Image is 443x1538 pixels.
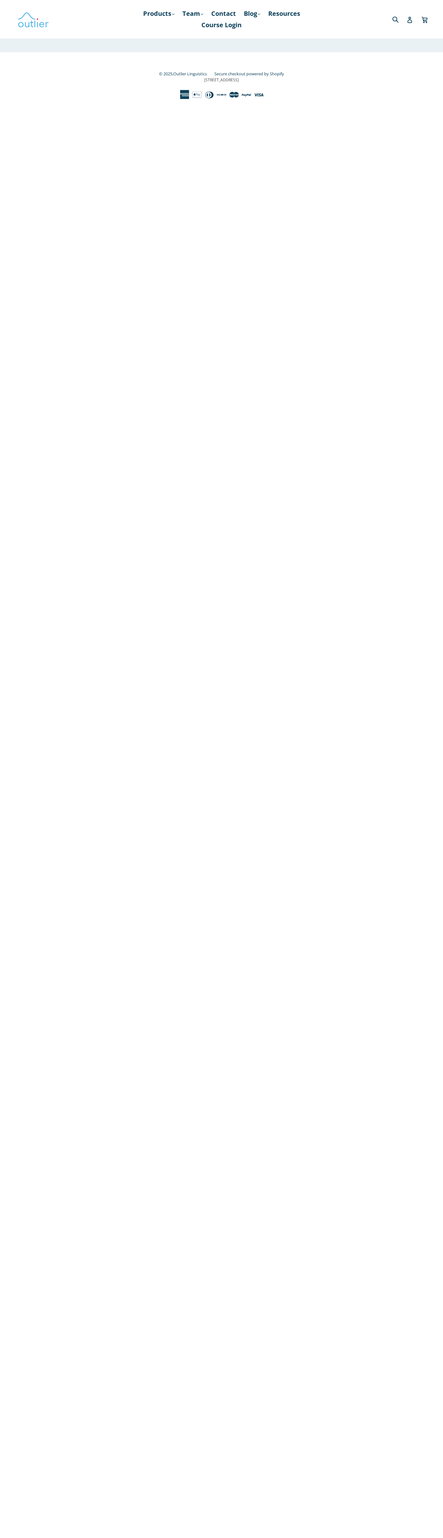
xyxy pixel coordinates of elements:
a: Outlier Linguistics [173,71,207,77]
a: Secure checkout powered by Shopify [214,71,284,77]
small: © 2025, [159,71,213,77]
a: Contact [208,8,239,19]
img: Outlier Linguistics [17,10,49,28]
a: Products [140,8,178,19]
a: Course Login [198,19,245,31]
a: Resources [265,8,303,19]
a: Team [179,8,206,19]
p: [STREET_ADDRESS] [49,77,394,83]
a: Blog [241,8,263,19]
input: Search [391,13,408,26]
